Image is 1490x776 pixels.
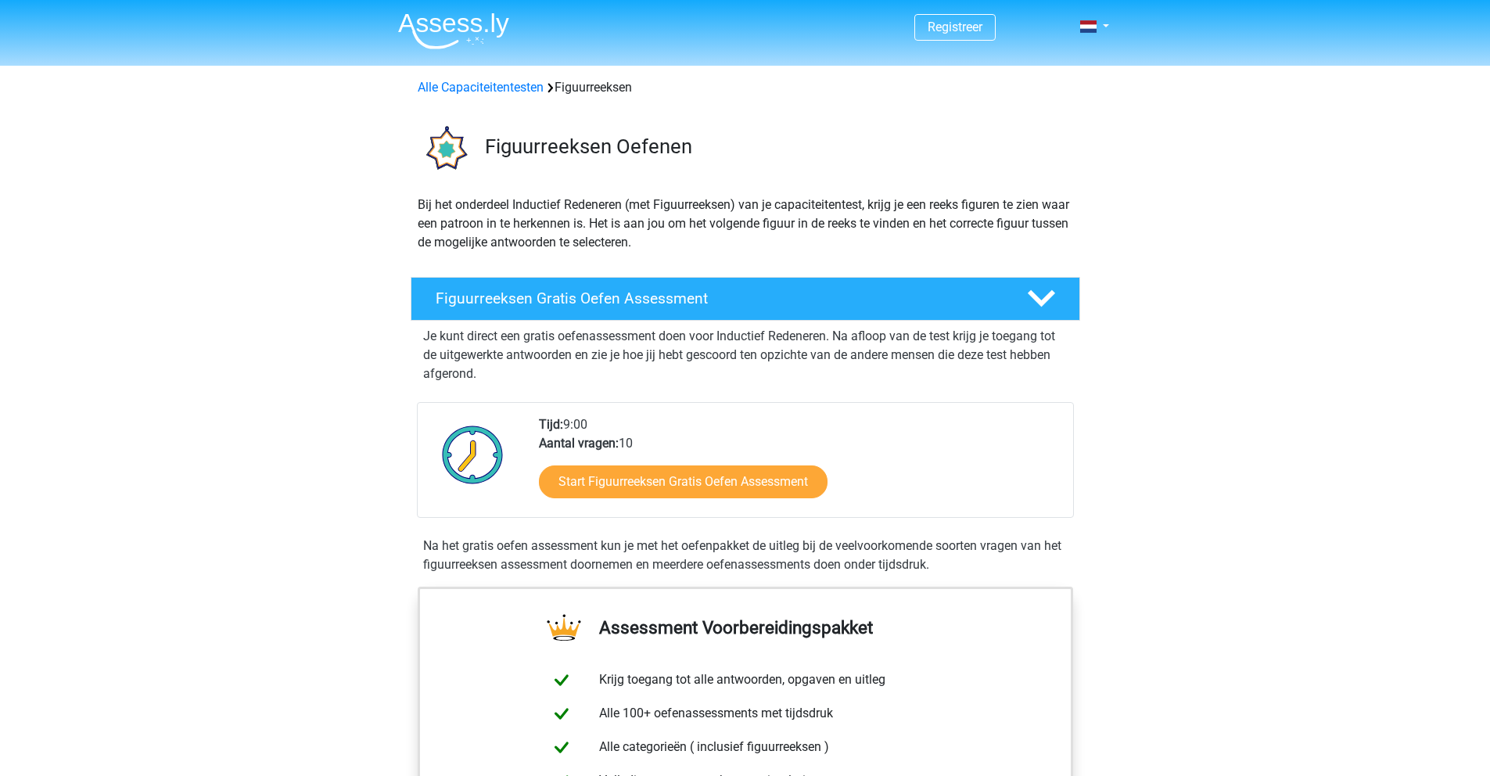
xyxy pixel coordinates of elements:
[418,196,1073,252] p: Bij het onderdeel Inductief Redeneren (met Figuurreeksen) van je capaciteitentest, krijg je een r...
[527,415,1072,517] div: 9:00 10
[433,415,512,494] img: Klok
[417,537,1074,574] div: Na het gratis oefen assessment kun je met het oefenpakket de uitleg bij de veelvoorkomende soorte...
[411,78,1079,97] div: Figuurreeksen
[436,289,1002,307] h4: Figuurreeksen Gratis Oefen Assessment
[539,417,563,432] b: Tijd:
[398,13,509,49] img: Assessly
[411,116,478,182] img: figuurreeksen
[539,465,828,498] a: Start Figuurreeksen Gratis Oefen Assessment
[928,20,982,34] a: Registreer
[423,327,1068,383] p: Je kunt direct een gratis oefenassessment doen voor Inductief Redeneren. Na afloop van de test kr...
[539,436,619,451] b: Aantal vragen:
[485,135,1068,159] h3: Figuurreeksen Oefenen
[404,277,1086,321] a: Figuurreeksen Gratis Oefen Assessment
[418,80,544,95] a: Alle Capaciteitentesten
